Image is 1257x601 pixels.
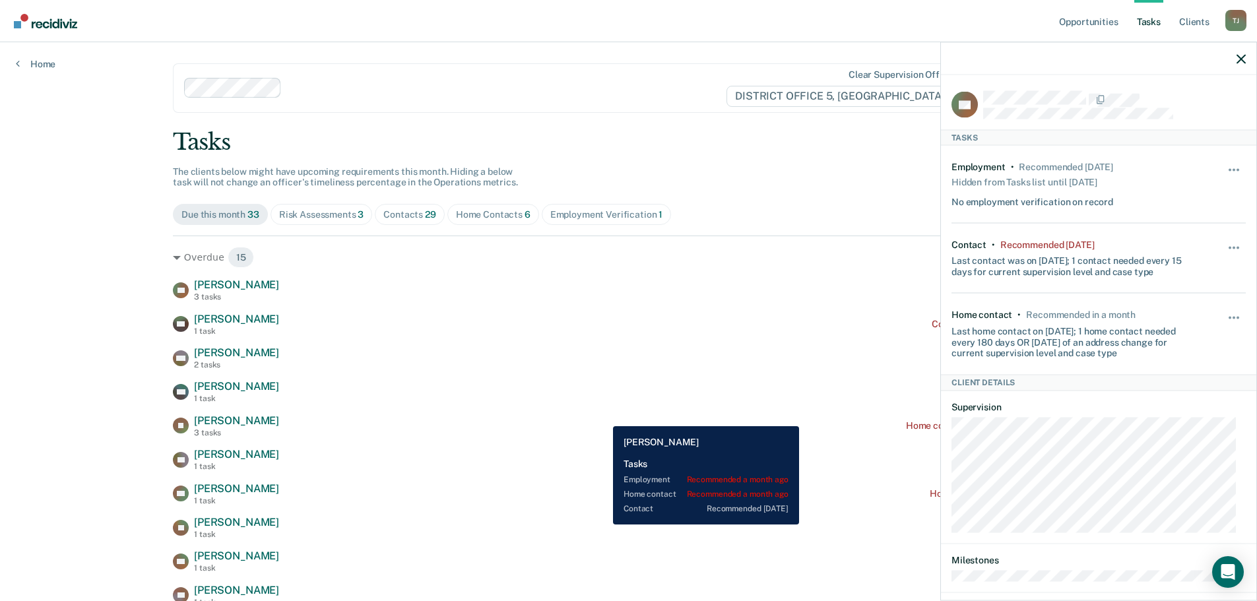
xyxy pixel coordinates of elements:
[358,209,364,220] span: 3
[14,14,77,28] img: Recidiviz
[1026,309,1136,320] div: Recommended in a month
[194,394,279,403] div: 1 task
[194,448,279,460] span: [PERSON_NAME]
[173,166,518,188] span: The clients below might have upcoming requirements this month. Hiding a below task will not chang...
[247,209,259,220] span: 33
[1212,556,1244,588] div: Open Intercom Messenger
[1019,161,1112,172] div: Recommended 2 months ago
[951,172,1097,191] div: Hidden from Tasks list until [DATE]
[1225,10,1246,31] div: T J
[906,420,1084,431] div: Home contact recommended a month ago
[194,496,279,505] div: 1 task
[228,247,255,268] span: 15
[659,209,662,220] span: 1
[194,327,279,336] div: 1 task
[951,191,1113,207] div: No employment verification on record
[194,462,279,471] div: 1 task
[194,584,279,596] span: [PERSON_NAME]
[194,428,279,437] div: 3 tasks
[425,209,436,220] span: 29
[194,563,279,573] div: 1 task
[930,488,1084,499] div: Home contact recommended [DATE]
[194,530,279,539] div: 1 task
[194,550,279,562] span: [PERSON_NAME]
[1000,239,1094,250] div: Recommended 4 days ago
[941,129,1256,145] div: Tasks
[951,401,1246,412] dt: Supervision
[194,380,279,393] span: [PERSON_NAME]
[173,247,1084,268] div: Overdue
[1225,10,1246,31] button: Profile dropdown button
[279,209,364,220] div: Risk Assessments
[194,292,279,301] div: 3 tasks
[726,86,963,107] span: DISTRICT OFFICE 5, [GEOGRAPHIC_DATA]
[194,482,279,495] span: [PERSON_NAME]
[383,209,436,220] div: Contacts
[194,346,279,359] span: [PERSON_NAME]
[194,360,279,369] div: 2 tasks
[456,209,531,220] div: Home Contacts
[951,320,1197,358] div: Last home contact on [DATE]; 1 home contact needed every 180 days OR [DATE] of an address change ...
[951,250,1197,278] div: Last contact was on [DATE]; 1 contact needed every 15 days for current supervision level and case...
[951,554,1246,565] dt: Milestones
[194,516,279,528] span: [PERSON_NAME]
[951,161,1006,172] div: Employment
[194,414,279,427] span: [PERSON_NAME]
[194,278,279,291] span: [PERSON_NAME]
[951,239,986,250] div: Contact
[525,209,531,220] span: 6
[992,239,995,250] div: •
[16,58,55,70] a: Home
[173,129,1084,156] div: Tasks
[849,69,961,80] div: Clear supervision officers
[951,309,1012,320] div: Home contact
[941,375,1256,391] div: Client Details
[181,209,259,220] div: Due this month
[932,319,1084,330] div: Contact recommended a month ago
[550,209,663,220] div: Employment Verification
[1011,161,1014,172] div: •
[194,313,279,325] span: [PERSON_NAME]
[1017,309,1021,320] div: •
